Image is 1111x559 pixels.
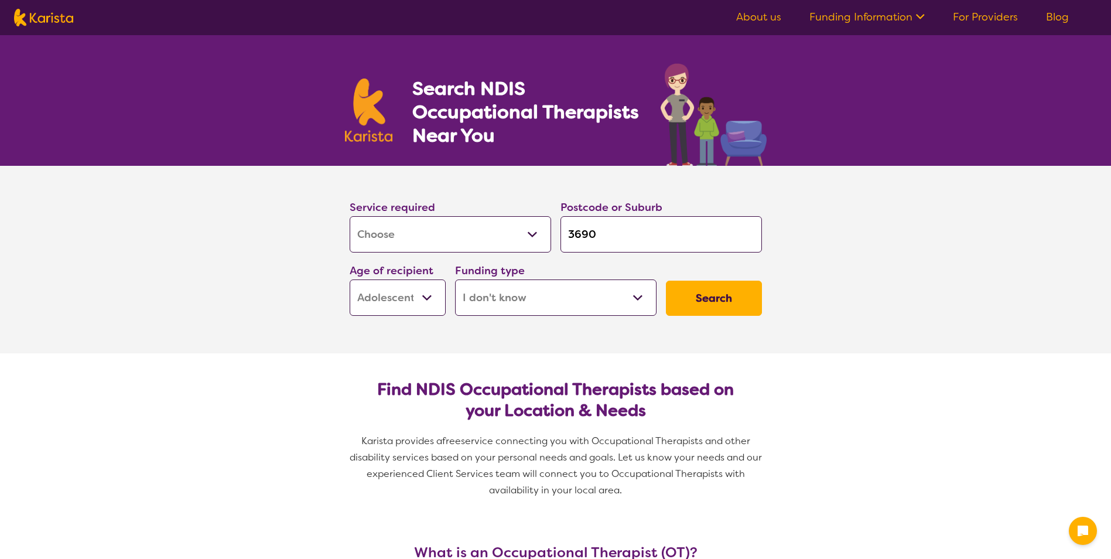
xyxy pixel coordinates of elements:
a: About us [736,10,781,24]
h1: Search NDIS Occupational Therapists Near You [412,77,640,147]
span: service connecting you with Occupational Therapists and other disability services based on your p... [350,435,764,496]
label: Funding type [455,264,525,278]
span: free [442,435,461,447]
label: Postcode or Suburb [560,200,662,214]
img: Karista logo [345,79,393,142]
h2: Find NDIS Occupational Therapists based on your Location & Needs [359,379,753,421]
img: occupational-therapy [661,63,767,166]
label: Service required [350,200,435,214]
input: Type [560,216,762,253]
a: Blog [1046,10,1069,24]
a: Funding Information [809,10,925,24]
label: Age of recipient [350,264,433,278]
a: For Providers [953,10,1018,24]
span: Karista provides a [361,435,442,447]
img: Karista logo [14,9,73,26]
button: Search [666,281,762,316]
